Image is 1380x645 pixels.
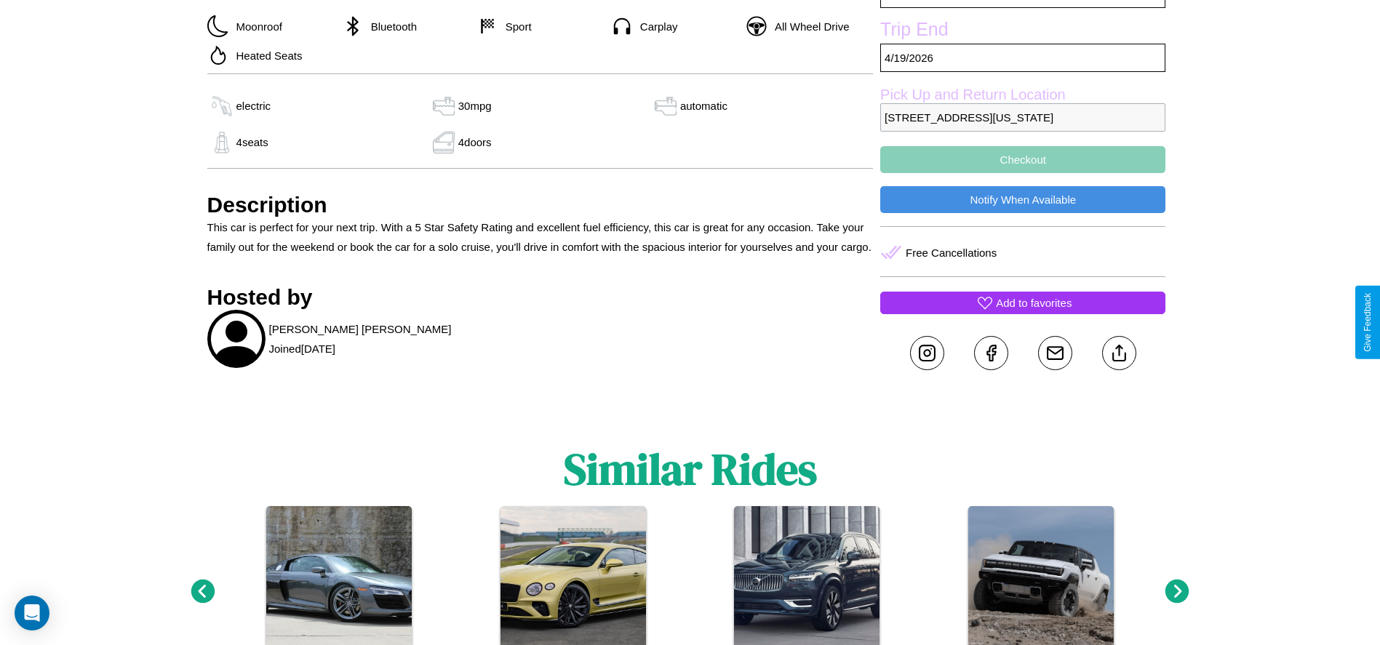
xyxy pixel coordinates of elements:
p: Free Cancellations [906,243,997,263]
p: 4 / 19 / 2026 [880,44,1165,72]
label: Pick Up and Return Location [880,87,1165,103]
img: gas [207,132,236,153]
p: Carplay [633,17,678,36]
div: Give Feedback [1363,293,1373,352]
button: Checkout [880,146,1165,173]
p: This car is perfect for your next trip. With a 5 Star Safety Rating and excellent fuel efficiency... [207,217,874,257]
h3: Description [207,193,874,217]
p: automatic [680,96,727,116]
p: Joined [DATE] [269,339,335,358]
p: Bluetooth [364,17,417,36]
p: [PERSON_NAME] [PERSON_NAME] [269,319,452,339]
p: 4 seats [236,132,268,152]
p: Sport [498,17,532,36]
img: gas [429,132,458,153]
button: Notify When Available [880,186,1165,213]
p: All Wheel Drive [767,17,850,36]
p: Add to favorites [996,293,1072,313]
label: Trip End [880,19,1165,44]
p: Heated Seats [229,46,303,65]
p: 4 doors [458,132,492,152]
p: [STREET_ADDRESS][US_STATE] [880,103,1165,132]
div: Open Intercom Messenger [15,596,49,630]
p: electric [236,96,271,116]
img: gas [207,95,236,117]
p: 30 mpg [458,96,492,116]
h3: Hosted by [207,285,874,310]
img: gas [651,95,680,117]
p: Moonroof [229,17,282,36]
img: gas [429,95,458,117]
button: Add to favorites [880,292,1165,314]
h1: Similar Rides [564,439,817,499]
